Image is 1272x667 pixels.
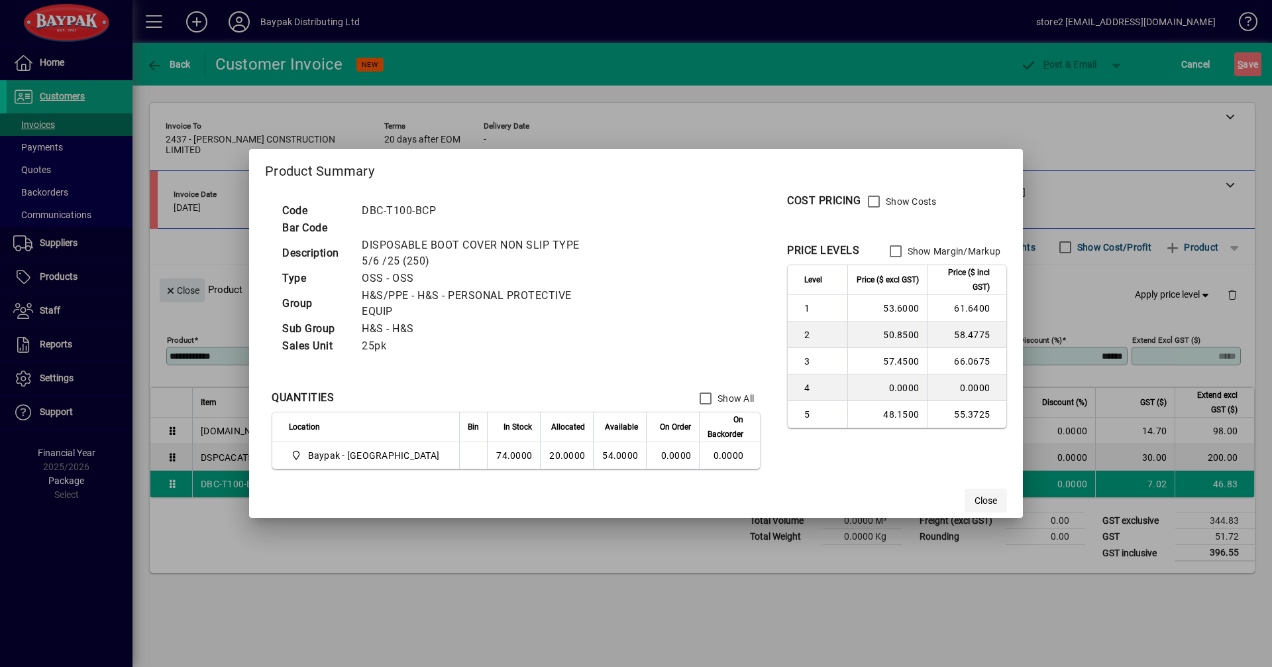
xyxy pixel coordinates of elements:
[308,449,440,462] span: Baypak - [GEOGRAPHIC_DATA]
[708,412,743,442] span: On Backorder
[965,489,1007,513] button: Close
[276,287,355,320] td: Group
[927,401,1006,428] td: 55.3725
[847,295,927,322] td: 53.6000
[927,348,1006,375] td: 66.0675
[276,270,355,287] td: Type
[468,420,479,434] span: Bin
[804,355,839,368] span: 3
[289,420,320,434] span: Location
[355,287,596,320] td: H&S/PPE - H&S - PERSONAL PROTECTIVE EQUIP
[487,442,540,469] td: 74.0000
[355,237,596,270] td: DISPOSABLE BOOT COVER NON SLIP TYPE 5/6 /25 (250)
[540,442,593,469] td: 20.0000
[927,295,1006,322] td: 61.6400
[804,408,839,421] span: 5
[355,202,596,219] td: DBC-T100-BCP
[551,420,585,434] span: Allocated
[804,328,839,341] span: 2
[276,337,355,355] td: Sales Unit
[857,273,919,287] span: Price ($ excl GST)
[605,420,638,434] span: Available
[787,243,859,259] div: PRICE LEVELS
[276,320,355,337] td: Sub Group
[699,442,760,469] td: 0.0000
[276,237,355,270] td: Description
[661,450,692,461] span: 0.0000
[355,320,596,337] td: H&S - H&S
[935,265,990,294] span: Price ($ incl GST)
[276,202,355,219] td: Code
[804,381,839,394] span: 4
[975,494,997,508] span: Close
[847,348,927,375] td: 57.4500
[883,195,937,208] label: Show Costs
[847,322,927,348] td: 50.8500
[355,337,596,355] td: 25pk
[503,420,532,434] span: In Stock
[847,401,927,428] td: 48.1500
[276,219,355,237] td: Bar Code
[272,390,334,406] div: QUANTITIES
[804,273,822,287] span: Level
[660,420,691,434] span: On Order
[927,375,1006,401] td: 0.0000
[593,442,646,469] td: 54.0000
[289,448,445,463] span: Baypak - Onekawa
[715,392,754,405] label: Show All
[927,322,1006,348] td: 58.4775
[804,302,839,315] span: 1
[355,270,596,287] td: OSS - OSS
[787,193,861,209] div: COST PRICING
[847,375,927,401] td: 0.0000
[905,245,1001,258] label: Show Margin/Markup
[249,149,1023,188] h2: Product Summary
